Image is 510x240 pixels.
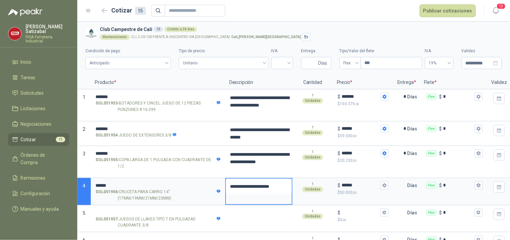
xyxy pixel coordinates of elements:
[95,216,221,229] p: - JUEGOS DE LLAVES TIPO T EN PULGADAS CUADRANTE 3/8
[95,151,221,156] input: SOL051955-COPA LARGA DE 1 PULGADA CON CUADRANTE DE 1/2
[338,182,340,189] p: $
[381,181,389,189] button: $$50.000,00
[8,172,69,184] a: Remisiones
[21,174,46,182] span: Remisiones
[340,217,346,222] span: 0
[21,136,36,143] span: Cotizar
[497,3,506,9] span: 13
[91,76,225,89] p: Producto
[135,7,146,15] div: 15
[355,102,359,106] span: ,30
[21,58,32,66] span: Inicio
[183,58,264,68] span: Unitario
[407,147,420,160] p: Días
[95,183,221,188] input: SOL051956-CRUCETA PARA CARRO 14" (17MM/19MM/21MM/23MM)
[21,89,44,97] span: Solicitudes
[89,58,167,68] span: Anticipado
[338,93,340,100] p: $
[112,6,146,15] h2: Cotizar
[271,48,293,54] label: IVA
[95,210,221,215] input: SOL051957-JUEGOS DE LLAVES TIPO T EN PULGADAS CUADRANTE 3/8
[312,181,314,187] p: 1
[83,210,85,216] span: 5
[8,71,69,84] a: Tareas
[83,94,85,100] span: 1
[439,125,442,132] p: $
[95,157,221,170] p: - COPA LARGA DE 1 PULGADA CON CUADRANTE DE 1/2
[439,150,442,157] p: $
[353,191,357,194] span: ,00
[95,100,221,113] p: - BOTADORES Y CINCEL JUEGO DE 12 PIEZAS PUNZONES # 16-299
[154,27,163,32] div: 15
[393,76,420,89] p: Entrega
[426,150,437,157] div: Flex
[301,48,331,54] label: Entrega
[83,151,85,156] span: 3
[312,209,314,214] p: 1
[302,214,323,219] div: Unidades
[381,125,389,133] button: $$59.500,00
[21,190,50,197] span: Configuración
[439,93,442,100] p: $
[8,102,69,115] a: Licitaciones
[381,149,389,157] button: $$20.230,00
[426,93,437,100] div: Flex
[381,209,389,217] button: $$0,00
[342,210,379,215] input: $$0,00
[8,56,69,68] a: Inicio
[420,76,487,89] p: Flete
[475,181,483,189] button: Flex $
[475,93,483,101] button: Flex $
[340,158,357,163] span: 20.230
[344,58,357,68] span: Flex
[302,98,323,103] div: Unidades
[95,100,118,113] strong: SOL051953
[225,76,292,89] p: Descripción
[338,189,389,196] p: $
[312,93,314,98] p: 1
[338,150,340,157] p: $
[100,26,499,33] h3: Club Campestre de Cali
[420,4,476,17] button: Publicar cotizaciones
[338,101,389,107] p: $
[340,133,357,138] span: 59.500
[426,209,437,216] div: Flex
[443,126,473,131] input: Flex $
[21,120,52,128] span: Negociaciones
[381,93,389,101] button: $$160.376,30
[8,133,69,146] a: Cotizar15
[26,24,69,34] p: [PERSON_NAME] Satizabal
[429,58,449,68] span: 19%
[85,28,97,39] img: Company Logo
[8,187,69,200] a: Configuración
[21,74,36,81] span: Tareas
[85,48,171,54] label: Condición de pago
[338,209,340,216] p: $
[443,183,473,188] input: Flex $
[475,149,483,157] button: Flex $
[426,125,437,132] div: Flex
[8,8,42,16] img: Logo peakr
[131,35,301,39] p: CLL 5 CR 100 FRENTE A UNICENTRO VIA [GEOGRAPHIC_DATA] -
[179,48,268,54] label: Tipo de precio
[340,48,422,54] label: Tipo/Valor del flete
[426,182,437,189] div: Flex
[338,157,389,164] p: $
[95,132,177,139] p: - JUEGO DE EXTENSORES 3/8
[95,157,118,170] strong: SOL051955
[342,94,379,99] input: $$160.376,30
[302,130,323,136] div: Unidades
[8,203,69,215] a: Manuales y ayuda
[56,137,65,142] span: 15
[353,159,357,162] span: ,00
[342,183,379,188] input: $$50.000,00
[21,205,59,213] span: Manuales y ayuda
[95,126,221,131] input: SOL051954-JUEGO DE EXTENSORES 3/8
[292,76,333,89] p: Cantidad
[83,126,85,132] span: 2
[8,27,21,40] img: Company Logo
[340,101,359,106] span: 160.376
[95,94,221,99] input: SOL051953-BOTADORES Y CINCEL JUEGO DE 12 PIEZAS PUNZONES # 16-299
[312,149,314,155] p: 1
[338,125,340,132] p: $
